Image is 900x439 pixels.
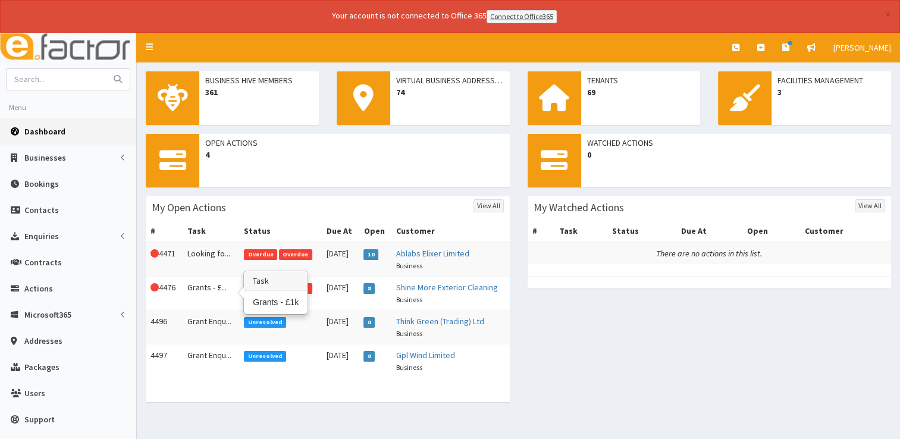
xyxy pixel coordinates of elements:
[244,249,277,260] span: Overdue
[396,316,484,327] a: Think Green (Trading) Ltd
[24,414,55,425] span: Support
[24,283,53,294] span: Actions
[396,329,422,338] small: Business
[150,283,159,291] i: This Action is overdue!
[146,242,183,277] td: 4471
[183,276,240,310] td: Grants - £...
[607,220,676,242] th: Status
[24,257,62,268] span: Contracts
[656,248,762,259] i: There are no actions in this list.
[205,149,504,161] span: 4
[528,220,554,242] th: #
[391,220,510,242] th: Customer
[24,309,71,320] span: Microsoft365
[24,335,62,346] span: Addresses
[855,199,885,212] a: View All
[676,220,742,242] th: Due At
[244,272,307,291] h3: Task
[322,344,359,378] td: [DATE]
[396,350,455,360] a: Gpl Wind Limited
[183,310,240,344] td: Grant Enqu...
[534,202,624,213] h3: My Watched Actions
[24,152,66,163] span: Businesses
[363,283,375,294] span: 8
[800,220,891,242] th: Customer
[24,178,59,189] span: Bookings
[473,199,504,212] a: View All
[587,86,695,98] span: 69
[322,220,359,242] th: Due At
[742,220,800,242] th: Open
[363,351,375,362] span: 0
[183,344,240,378] td: Grant Enqu...
[150,249,159,258] i: This Action is overdue!
[239,220,321,242] th: Status
[396,363,422,372] small: Business
[777,86,885,98] span: 3
[777,74,885,86] span: Facilities Management
[396,74,504,86] span: Virtual Business Addresses
[322,276,359,310] td: [DATE]
[587,74,695,86] span: Tenants
[244,291,307,313] div: Grants - £1k
[205,86,313,98] span: 361
[554,220,607,242] th: Task
[279,249,312,260] span: Overdue
[824,33,900,62] a: [PERSON_NAME]
[205,137,504,149] span: Open Actions
[396,86,504,98] span: 74
[363,317,375,328] span: 0
[205,74,313,86] span: Business Hive Members
[587,149,886,161] span: 0
[244,351,286,362] span: Unresolved
[7,69,106,90] input: Search...
[885,8,891,21] button: ×
[396,261,422,270] small: Business
[487,10,557,23] a: Connect to Office365
[359,220,391,242] th: Open
[183,242,240,277] td: Looking fo...
[244,317,286,328] span: Unresolved
[24,205,59,215] span: Contacts
[396,282,498,293] a: Shine More Exterior Cleaning
[152,202,226,213] h3: My Open Actions
[24,388,45,399] span: Users
[363,249,378,260] span: 10
[322,310,359,344] td: [DATE]
[24,126,65,137] span: Dashboard
[396,248,469,259] a: Ablabs Elixer Limited
[396,295,422,304] small: Business
[183,220,240,242] th: Task
[587,137,886,149] span: Watched Actions
[24,231,59,242] span: Enquiries
[833,42,891,53] span: [PERSON_NAME]
[146,220,183,242] th: #
[24,362,59,372] span: Packages
[322,242,359,277] td: [DATE]
[146,276,183,310] td: 4476
[146,310,183,344] td: 4496
[146,344,183,378] td: 4497
[96,10,792,23] div: Your account is not connected to Office 365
